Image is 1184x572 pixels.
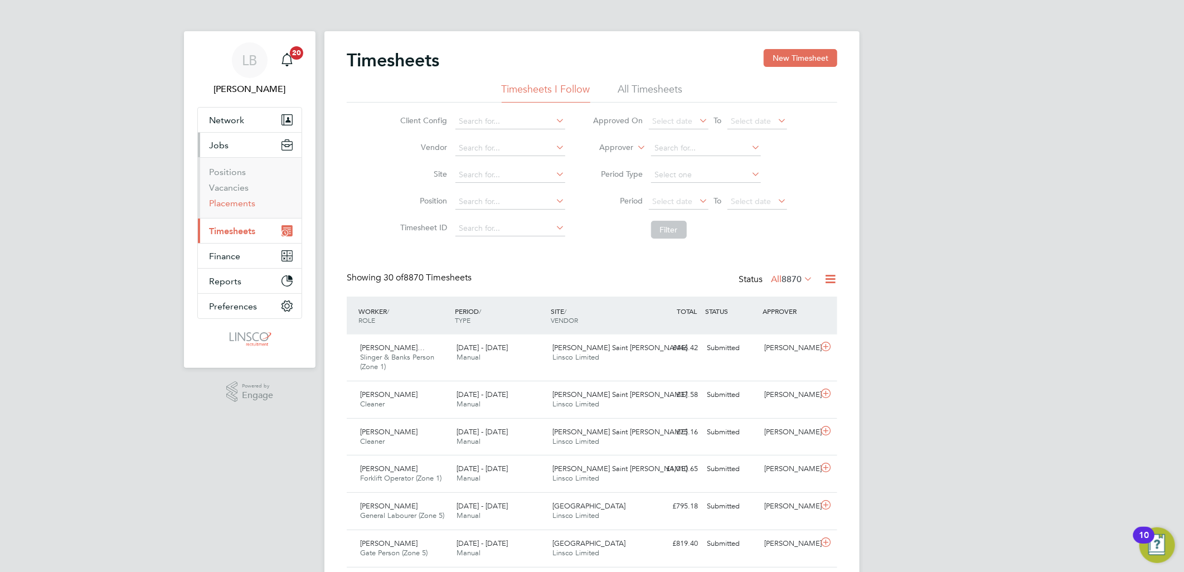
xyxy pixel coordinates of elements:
span: 8870 [782,274,802,285]
div: Submitted [702,339,760,357]
span: Manual [457,399,481,409]
div: [PERSON_NAME] [760,460,818,478]
span: Manual [457,437,481,446]
span: [PERSON_NAME] Saint [PERSON_NAME] [553,427,688,437]
label: Client Config [397,115,448,125]
label: Timesheet ID [397,222,448,232]
button: New Timesheet [764,49,837,67]
span: Linsco Limited [553,511,600,520]
span: [PERSON_NAME] Saint [PERSON_NAME] [553,390,688,399]
div: [PERSON_NAME] [760,497,818,516]
span: Finance [209,251,240,261]
span: VENDOR [551,316,579,324]
a: LB[PERSON_NAME] [197,42,302,96]
span: TOTAL [677,307,697,316]
span: Gate Person (Zone 5) [360,548,428,558]
span: 20 [290,46,303,60]
span: Jobs [209,140,229,151]
button: Preferences [198,294,302,318]
span: [DATE] - [DATE] [457,539,508,548]
span: Engage [242,391,273,400]
span: Forklift Operator (Zone 1) [360,473,441,483]
div: 10 [1139,535,1149,550]
input: Select one [651,167,761,183]
button: Open Resource Center, 10 new notifications [1139,527,1175,563]
h2: Timesheets [347,49,439,71]
span: Reports [209,276,241,287]
label: Period [593,196,643,206]
div: STATUS [702,301,760,321]
span: Preferences [209,301,257,312]
div: Status [739,272,815,288]
span: [PERSON_NAME] [360,390,418,399]
div: £795.18 [644,497,702,516]
span: / [565,307,567,316]
button: Finance [198,244,302,268]
label: Vendor [397,142,448,152]
div: £37.58 [644,386,702,404]
span: [DATE] - [DATE] [457,501,508,511]
div: £819.40 [644,535,702,553]
div: SITE [549,301,645,330]
span: 8870 Timesheets [384,272,472,283]
span: Select date [731,196,771,206]
div: £446.42 [644,339,702,357]
span: Cleaner [360,437,385,446]
span: Linsco Limited [553,399,600,409]
span: / [479,307,481,316]
button: Reports [198,269,302,293]
a: Powered byEngage [226,381,274,403]
input: Search for... [455,194,565,210]
a: Go to home page [197,330,302,348]
span: Select date [653,196,693,206]
img: linsco-logo-retina.png [226,330,273,348]
div: APPROVER [760,301,818,321]
input: Search for... [455,140,565,156]
a: Vacancies [209,182,249,193]
span: Manual [457,548,481,558]
span: Manual [457,352,481,362]
span: Manual [457,511,481,520]
input: Search for... [455,114,565,129]
a: 20 [276,42,298,78]
span: [PERSON_NAME] [360,501,418,511]
label: Approved On [593,115,643,125]
span: [DATE] - [DATE] [457,464,508,473]
div: £75.16 [644,423,702,442]
a: Positions [209,167,246,177]
span: Slinger & Banks Person (Zone 1) [360,352,434,371]
input: Search for... [455,221,565,236]
span: Linsco Limited [553,437,600,446]
span: Cleaner [360,399,385,409]
div: PERIOD [452,301,549,330]
div: Submitted [702,423,760,442]
span: [GEOGRAPHIC_DATA] [553,501,626,511]
div: [PERSON_NAME] [760,535,818,553]
li: Timesheets I Follow [502,83,590,103]
a: Placements [209,198,255,209]
span: Timesheets [209,226,255,236]
span: [GEOGRAPHIC_DATA] [553,539,626,548]
span: TYPE [455,316,470,324]
input: Search for... [455,167,565,183]
span: General Labourer (Zone 5) [360,511,444,520]
span: Select date [653,116,693,126]
span: LB [242,53,258,67]
nav: Main navigation [184,31,316,368]
span: Linsco Limited [553,352,600,362]
span: [PERSON_NAME] [360,464,418,473]
div: Submitted [702,535,760,553]
span: [DATE] - [DATE] [457,343,508,352]
button: Timesheets [198,219,302,243]
span: [DATE] - [DATE] [457,427,508,437]
div: Jobs [198,157,302,218]
span: Powered by [242,381,273,391]
button: Jobs [198,133,302,157]
span: To [711,193,725,208]
span: Network [209,115,244,125]
span: [DATE] - [DATE] [457,390,508,399]
div: WORKER [356,301,452,330]
span: [PERSON_NAME] [360,427,418,437]
li: All Timesheets [618,83,683,103]
span: [PERSON_NAME] Saint [PERSON_NAME] [553,464,688,473]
